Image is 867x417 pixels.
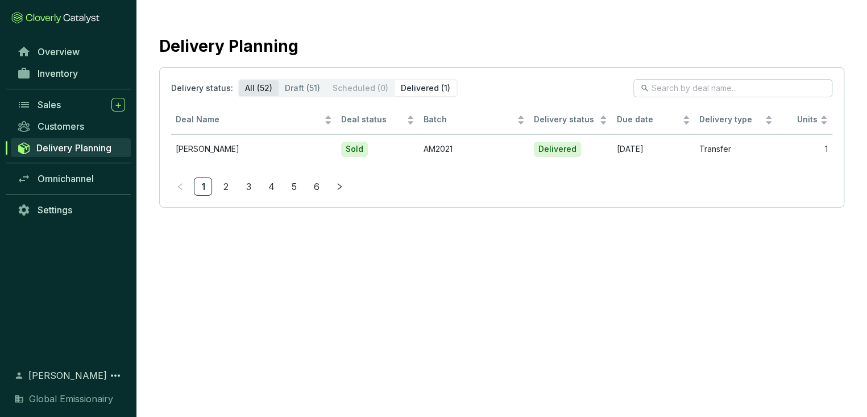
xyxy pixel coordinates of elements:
[176,183,184,191] span: left
[534,114,597,125] span: Delivery status
[308,177,326,196] li: 6
[36,142,111,154] span: Delivery Planning
[285,178,302,195] a: 5
[263,178,280,195] a: 4
[38,121,84,132] span: Customers
[777,106,832,134] th: Units
[262,177,280,196] li: 4
[194,178,211,195] a: 1
[279,80,326,96] div: Draft (51)
[240,178,257,195] a: 3
[176,114,322,125] span: Deal Name
[11,42,131,61] a: Overview
[652,82,815,94] input: Search by deal name...
[171,177,189,196] li: Previous Page
[11,117,131,136] a: Customers
[419,134,529,164] td: AM2021
[341,114,404,125] span: Deal status
[777,134,832,164] td: 1
[11,200,131,220] a: Settings
[341,142,368,157] div: Sold
[695,106,777,134] th: Delivery type
[395,80,457,96] div: Delivered (1)
[330,177,349,196] button: right
[38,99,61,110] span: Sales
[424,114,515,125] span: Batch
[171,82,233,94] p: Delivery status:
[699,114,762,125] span: Delivery type
[285,177,303,196] li: 5
[337,106,419,134] th: Deal status
[11,138,131,157] a: Delivery Planning
[529,106,612,134] th: Delivery status
[330,177,349,196] li: Next Page
[171,106,337,134] th: Deal Name
[616,144,690,155] p: [DATE]
[194,177,212,196] li: 1
[239,80,279,96] div: All (52)
[11,169,131,188] a: Omnichannel
[238,79,458,97] div: segmented control
[38,46,80,57] span: Overview
[28,369,107,382] span: [PERSON_NAME]
[239,177,258,196] li: 3
[308,178,325,195] a: 6
[217,178,234,195] a: 2
[419,106,529,134] th: Batch
[159,34,298,58] h2: Delivery Planning
[782,114,818,125] span: Units
[171,134,337,164] td: Tim Kenney
[38,68,78,79] span: Inventory
[171,177,189,196] button: left
[335,183,343,191] span: right
[11,64,131,83] a: Inventory
[612,106,694,134] th: Due date
[38,173,94,184] span: Omnichannel
[11,95,131,114] a: Sales
[695,134,777,164] td: Transfer
[29,392,113,406] span: Global Emissionairy
[38,204,72,216] span: Settings
[616,114,679,125] span: Due date
[534,142,581,157] div: Delivered
[326,80,395,96] div: Scheduled (0)
[217,177,235,196] li: 2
